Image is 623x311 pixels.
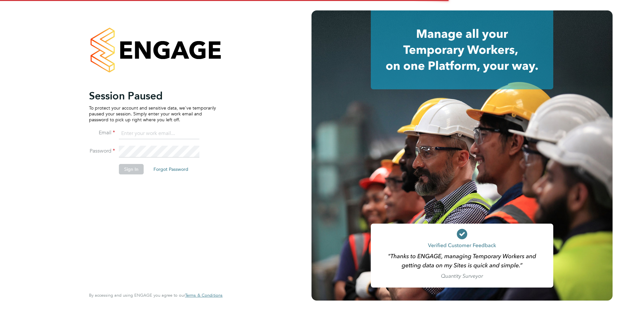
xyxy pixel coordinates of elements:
p: To protect your account and sensitive data, we've temporarily paused your session. Simply enter y... [89,105,216,123]
button: Forgot Password [148,164,194,174]
label: Email [89,129,115,136]
span: By accessing and using ENGAGE you agree to our [89,292,223,298]
h2: Session Paused [89,89,216,102]
button: Sign In [119,164,144,174]
a: Terms & Conditions [185,293,223,298]
span: Terms & Conditions [185,292,223,298]
input: Enter your work email... [119,128,199,140]
label: Password [89,148,115,155]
